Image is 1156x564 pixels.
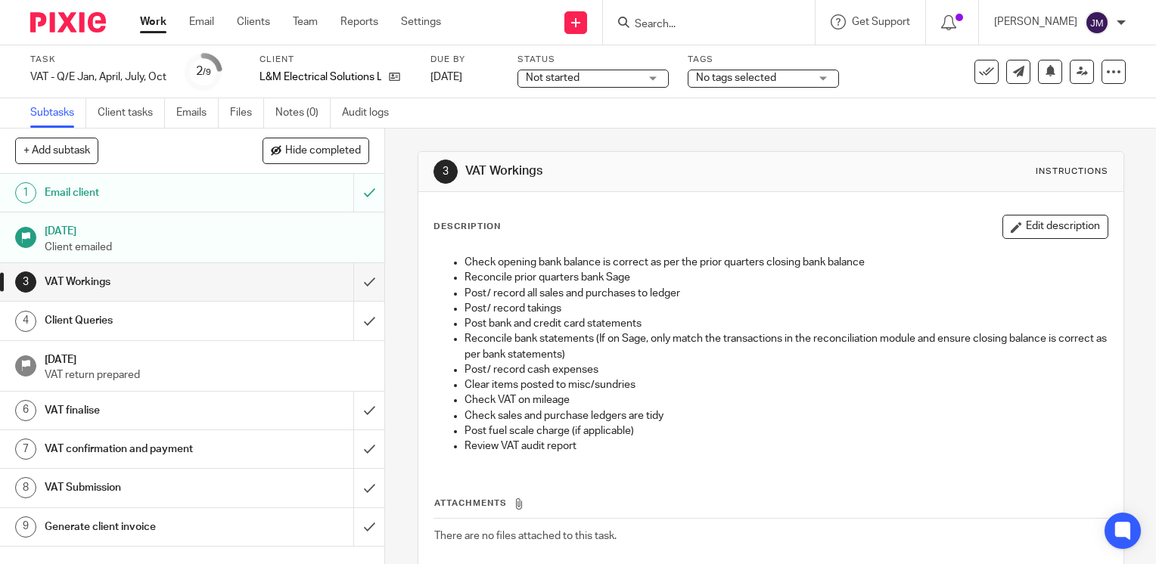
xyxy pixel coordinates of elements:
[176,98,219,128] a: Emails
[15,182,36,203] div: 1
[30,98,86,128] a: Subtasks
[688,54,839,66] label: Tags
[45,309,241,332] h1: Client Queries
[465,270,1108,285] p: Reconcile prior quarters bank Sage
[45,476,241,499] h1: VAT Submission
[45,271,241,293] h1: VAT Workings
[465,301,1108,316] p: Post/ record takings
[275,98,331,128] a: Notes (0)
[433,221,501,233] p: Description
[465,408,1108,423] p: Check sales and purchase ledgers are tidy
[696,73,776,83] span: No tags selected
[45,367,370,383] p: VAT return prepared
[259,70,381,85] p: L&M Electrical Solutions Ltd
[852,17,910,27] span: Get Support
[196,63,211,80] div: 2
[465,438,1108,454] p: Review VAT audit report
[45,220,370,239] h1: [DATE]
[994,14,1077,29] p: [PERSON_NAME]
[45,181,241,204] h1: Email client
[465,377,1108,392] p: Clear items posted to misc/sundries
[15,477,36,498] div: 8
[15,138,98,163] button: + Add subtask
[465,362,1108,377] p: Post/ record cash expenses
[30,12,106,33] img: Pixie
[15,438,36,460] div: 7
[230,98,264,128] a: Files
[517,54,669,66] label: Status
[259,54,412,66] label: Client
[1002,215,1108,239] button: Edit description
[45,240,370,255] p: Client emailed
[45,349,370,367] h1: [DATE]
[285,145,361,157] span: Hide completed
[237,14,270,29] a: Clients
[15,271,36,293] div: 3
[45,399,241,422] h1: VAT finalise
[465,163,803,179] h1: VAT Workings
[15,516,36,538] div: 9
[98,98,165,128] a: Client tasks
[342,98,400,128] a: Audit logs
[140,14,166,29] a: Work
[465,392,1108,408] p: Check VAT on mileage
[189,14,214,29] a: Email
[465,286,1108,301] p: Post/ record all sales and purchases to ledger
[433,160,458,184] div: 3
[15,311,36,332] div: 4
[203,68,211,76] small: /9
[340,14,378,29] a: Reports
[30,54,166,66] label: Task
[465,255,1108,270] p: Check opening bank balance is correct as per the prior quarters closing bank balance
[15,400,36,421] div: 6
[434,531,617,541] span: There are no files attached to this task.
[465,423,1108,438] p: Post fuel scale charge (if applicable)
[401,14,441,29] a: Settings
[434,499,507,507] span: Attachments
[465,331,1108,362] p: Reconcile bank statements (If on Sage, only match the transactions in the reconciliation module a...
[526,73,580,83] span: Not started
[633,18,769,32] input: Search
[465,316,1108,331] p: Post bank and credit card statements
[45,438,241,460] h1: VAT confirmation and payment
[293,14,318,29] a: Team
[30,70,166,85] div: VAT - Q/E Jan, April, July, Oct
[45,516,241,538] h1: Generate client invoice
[1085,11,1109,35] img: svg%3E
[263,138,369,163] button: Hide completed
[430,72,462,82] span: [DATE]
[430,54,499,66] label: Due by
[1036,166,1108,178] div: Instructions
